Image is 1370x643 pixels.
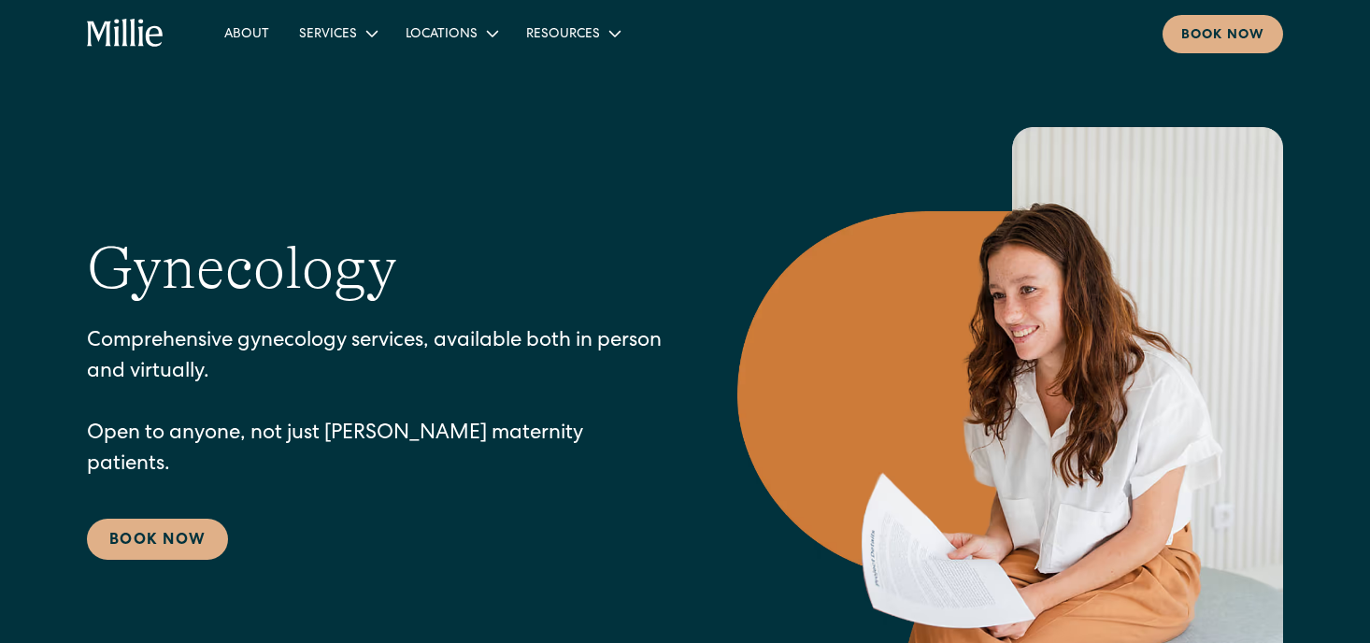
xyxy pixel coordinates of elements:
[299,25,357,45] div: Services
[406,25,478,45] div: Locations
[284,18,391,49] div: Services
[1163,15,1283,53] a: Book now
[1181,26,1264,46] div: Book now
[511,18,634,49] div: Resources
[526,25,600,45] div: Resources
[87,19,164,49] a: home
[209,18,284,49] a: About
[391,18,511,49] div: Locations
[87,519,228,560] a: Book Now
[87,233,397,305] h1: Gynecology
[87,327,663,481] p: Comprehensive gynecology services, available both in person and virtually. Open to anyone, not ju...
